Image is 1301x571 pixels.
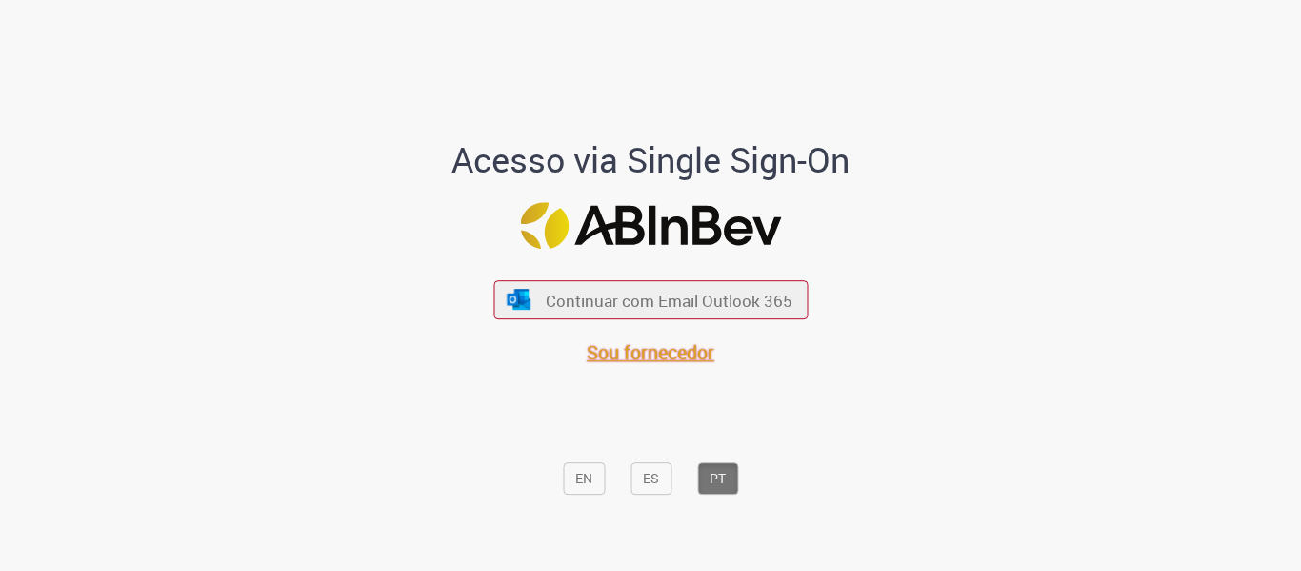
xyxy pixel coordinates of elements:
[587,339,714,365] a: Sou fornecedor
[493,280,808,319] button: ícone Azure/Microsoft 360 Continuar com Email Outlook 365
[387,142,915,180] h1: Acesso via Single Sign-On
[630,462,671,495] button: ES
[563,462,605,495] button: EN
[506,290,532,310] img: ícone Azure/Microsoft 360
[520,202,781,249] img: Logo ABInBev
[546,289,792,311] span: Continuar com Email Outlook 365
[697,462,738,495] button: PT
